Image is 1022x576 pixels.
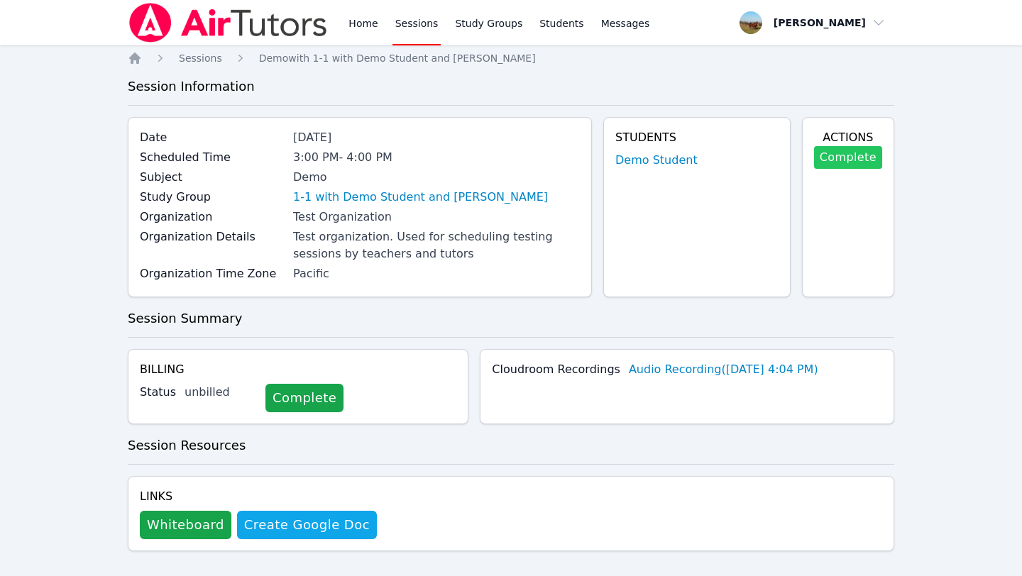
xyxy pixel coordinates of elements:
label: Cloudroom Recordings [492,361,620,378]
label: Subject [140,169,285,186]
nav: Breadcrumb [128,51,894,65]
div: Pacific [293,265,580,282]
h4: Billing [140,361,456,378]
div: Demo [293,169,580,186]
label: Organization [140,209,285,226]
label: Date [140,129,285,146]
div: Test organization. Used for scheduling testing sessions by teachers and tutors [293,228,580,262]
a: Demowith 1-1 with Demo Student and [PERSON_NAME] [259,51,536,65]
h3: Session Summary [128,309,894,328]
label: Scheduled Time [140,149,285,166]
div: Test Organization [293,209,580,226]
span: Create Google Doc [244,515,370,535]
a: Audio Recording([DATE] 4:04 PM) [629,361,818,378]
a: Complete [814,146,882,169]
button: Create Google Doc [237,511,377,539]
h3: Session Information [128,77,894,96]
a: 1-1 with Demo Student and [PERSON_NAME] [293,189,548,206]
a: Sessions [179,51,222,65]
div: unbilled [185,384,254,401]
a: Demo Student [615,152,698,169]
span: Demo with 1-1 with Demo Student and [PERSON_NAME] [259,52,536,64]
h4: Students [615,129,779,146]
img: Air Tutors [128,3,329,43]
label: Status [140,384,176,401]
label: Organization Time Zone [140,265,285,282]
button: Whiteboard [140,511,231,539]
label: Study Group [140,189,285,206]
h4: Links [140,488,377,505]
div: [DATE] [293,129,580,146]
a: Complete [265,384,344,412]
label: Organization Details [140,228,285,245]
span: Messages [601,16,650,31]
div: 3:00 PM - 4:00 PM [293,149,580,166]
h4: Actions [814,129,882,146]
span: Sessions [179,52,222,64]
h3: Session Resources [128,436,894,455]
